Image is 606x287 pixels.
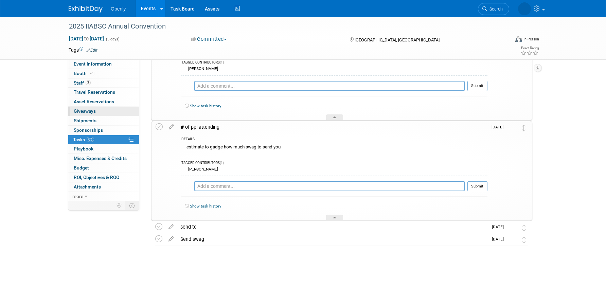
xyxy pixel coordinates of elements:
[67,20,499,33] div: 2025 IIABSC Annual Convention
[186,167,218,172] div: [PERSON_NAME]
[507,123,516,132] img: Kayla Porter
[68,107,139,116] a: Giveaways
[177,233,488,245] div: Send swag
[467,181,487,192] button: Submit
[68,163,139,173] a: Budget
[68,173,139,182] a: ROI, Objectives & ROO
[522,125,525,131] i: Move task
[165,224,177,230] a: edit
[68,78,139,88] a: Staff2
[72,194,83,199] span: more
[190,204,221,209] a: Show task history
[189,36,229,43] button: Committed
[74,108,96,114] span: Giveaways
[181,161,487,166] div: TAGGED CONTRIBUTORS
[74,146,93,151] span: Playbook
[522,225,526,231] i: Move task
[87,137,94,142] span: 0%
[69,47,97,53] td: Tags
[522,237,526,243] i: Move task
[190,104,221,108] a: Show task history
[74,99,114,104] span: Asset Reservations
[492,125,507,129] span: [DATE]
[165,124,177,130] a: edit
[220,161,224,165] span: (1)
[467,81,487,91] button: Submit
[177,121,487,133] div: # of ppl attending
[68,154,139,163] a: Misc. Expenses & Credits
[478,3,509,15] a: Search
[68,182,139,192] a: Attachments
[73,137,94,142] span: Tasks
[74,89,115,95] span: Travel Reservations
[220,60,224,64] span: (1)
[515,36,522,42] img: Format-Inperson.png
[469,35,539,46] div: Event Format
[492,225,507,229] span: [DATE]
[74,80,91,86] span: Staff
[68,144,139,154] a: Playbook
[507,223,516,232] img: Emily Fabbiano
[68,192,139,201] a: more
[181,60,487,66] div: TAGGED CONTRIBUTORS
[68,59,139,69] a: Event Information
[74,127,103,133] span: Sponsorships
[492,237,507,241] span: [DATE]
[86,48,97,53] a: Edit
[181,137,487,143] div: DETAILS
[90,71,93,75] i: Booth reservation complete
[111,6,126,12] span: Openly
[186,66,218,71] div: [PERSON_NAME]
[69,6,103,13] img: ExhibitDay
[113,201,125,210] td: Personalize Event Tab Strip
[74,156,127,161] span: Misc. Expenses & Credits
[74,175,119,180] span: ROI, Objectives & ROO
[69,36,104,42] span: [DATE] [DATE]
[83,36,90,41] span: to
[68,135,139,144] a: Tasks0%
[68,88,139,97] a: Travel Reservations
[177,221,488,233] div: send tc
[68,126,139,135] a: Sponsorships
[165,236,177,242] a: edit
[68,69,139,78] a: Booth
[74,118,96,123] span: Shipments
[68,116,139,125] a: Shipments
[355,37,440,42] span: [GEOGRAPHIC_DATA], [GEOGRAPHIC_DATA]
[507,235,516,244] img: Emily Fabbiano
[523,37,539,42] div: In-Person
[74,184,101,190] span: Attachments
[74,71,94,76] span: Booth
[518,2,531,15] img: Mason Lemocks
[520,47,539,50] div: Event Rating
[487,6,503,12] span: Search
[181,143,487,153] div: estimate to gadge how much swag to send you
[181,181,191,191] img: Mason Lemocks
[181,81,191,91] img: Mason Lemocks
[86,80,91,85] span: 2
[105,37,120,41] span: (3 days)
[125,201,139,210] td: Toggle Event Tabs
[68,97,139,106] a: Asset Reservations
[74,61,112,67] span: Event Information
[74,165,89,171] span: Budget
